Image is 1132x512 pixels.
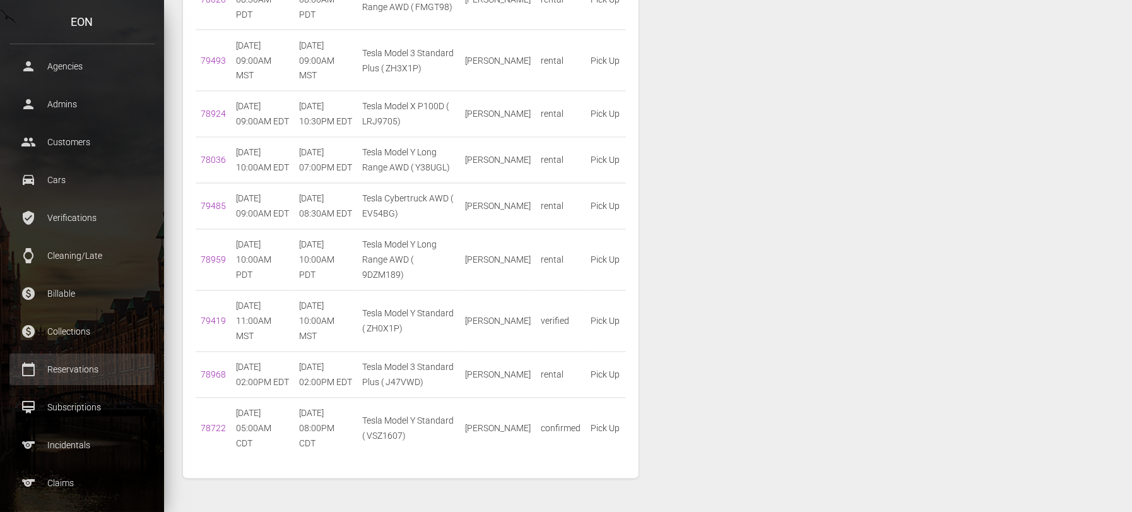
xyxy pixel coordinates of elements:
td: [PERSON_NAME] [460,30,536,91]
a: drive_eta Cars [9,164,155,196]
td: Tesla Cybertruck AWD ( EV54BG) [357,183,460,229]
td: verified [536,290,586,352]
a: sports Incidentals [9,429,155,461]
p: Incidentals [19,436,145,455]
td: Pick Up [586,137,626,183]
td: rental [536,352,586,398]
a: 78924 [201,109,226,119]
p: Cars [19,170,145,189]
td: [PERSON_NAME] [460,398,536,459]
a: 78959 [201,255,226,265]
td: Tesla Model Y Standard ( VSZ1607) [357,398,460,459]
td: [DATE] 08:30AM EDT [294,183,357,229]
td: rental [536,229,586,290]
p: Cleaning/Late [19,246,145,265]
td: [DATE] 10:30PM EDT [294,91,357,137]
td: rental [536,137,586,183]
a: sports Claims [9,467,155,499]
td: [PERSON_NAME] [460,229,536,290]
td: Pick Up [586,229,626,290]
p: Customers [19,133,145,152]
a: 79493 [201,56,226,66]
a: person Admins [9,88,155,120]
a: paid Billable [9,278,155,309]
td: [PERSON_NAME] [460,91,536,137]
td: [DATE] 10:00AM PDT [231,229,294,290]
td: [DATE] 10:00AM PDT [294,229,357,290]
td: Pick Up [586,352,626,398]
td: Pick Up [586,290,626,352]
a: watch Cleaning/Late [9,240,155,271]
td: [DATE] 09:00AM EDT [231,91,294,137]
a: calendar_today Reservations [9,354,155,385]
td: Pick Up [586,183,626,229]
td: [DATE] 11:00AM MST [231,290,294,352]
td: Tesla Model Y Long Range AWD ( 9DZM189) [357,229,460,290]
a: 78036 [201,155,226,165]
a: 79419 [201,316,226,326]
td: [PERSON_NAME] [460,352,536,398]
p: Collections [19,322,145,341]
p: Claims [19,473,145,492]
td: rental [536,30,586,91]
td: [DATE] 02:00PM EDT [294,352,357,398]
td: [DATE] 09:00AM MST [294,30,357,91]
td: Pick Up [586,398,626,459]
td: Tesla Model Y Standard ( ZH0X1P) [357,290,460,352]
p: Admins [19,95,145,114]
td: [DATE] 07:00PM EDT [294,137,357,183]
td: Tesla Model 3 Standard Plus ( J47VWD) [357,352,460,398]
a: 79485 [201,201,226,211]
td: rental [536,183,586,229]
p: Verifications [19,208,145,227]
td: Pick Up [586,91,626,137]
td: [DATE] 10:00AM EDT [231,137,294,183]
td: [PERSON_NAME] [460,290,536,352]
td: confirmed [536,398,586,459]
a: paid Collections [9,316,155,347]
td: rental [536,91,586,137]
p: Subscriptions [19,398,145,417]
p: Reservations [19,360,145,379]
td: Pick Up [586,30,626,91]
td: [DATE] 09:00AM MST [231,30,294,91]
p: Billable [19,284,145,303]
td: [DATE] 02:00PM EDT [231,352,294,398]
a: person Agencies [9,51,155,82]
td: [DATE] 08:00PM CDT [294,398,357,459]
a: people Customers [9,126,155,158]
td: [DATE] 10:00AM MST [294,290,357,352]
a: verified_user Verifications [9,202,155,234]
a: card_membership Subscriptions [9,391,155,423]
a: 78722 [201,424,226,434]
td: [DATE] 05:00AM CDT [231,398,294,459]
p: Agencies [19,57,145,76]
a: 78968 [201,370,226,380]
td: [DATE] 09:00AM EDT [231,183,294,229]
td: Tesla Model X P100D ( LRJ9705) [357,91,460,137]
td: Tesla Model 3 Standard Plus ( ZH3X1P) [357,30,460,91]
td: Tesla Model Y Long Range AWD ( Y38UGL) [357,137,460,183]
td: [PERSON_NAME] [460,137,536,183]
td: [PERSON_NAME] [460,183,536,229]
